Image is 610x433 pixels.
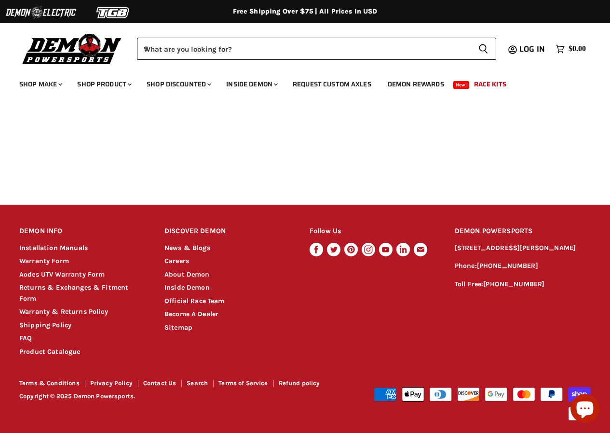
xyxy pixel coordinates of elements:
span: $0.00 [569,44,586,54]
h2: DEMON INFO [19,220,146,243]
img: Demon Electric Logo 2 [5,3,77,22]
inbox-online-store-chat: Shopify online store chat [568,394,602,425]
a: Warranty & Returns Policy [19,307,108,316]
a: [PHONE_NUMBER] [483,280,544,288]
a: Log in [515,45,551,54]
a: $0.00 [551,42,591,56]
a: Contact Us [143,379,176,387]
h2: Follow Us [310,220,436,243]
a: Installation Manuals [19,244,88,252]
nav: Footer [19,380,338,390]
a: Shop Product [70,74,137,94]
ul: Main menu [12,70,583,94]
a: FAQ [19,334,32,342]
a: Request Custom Axles [285,74,379,94]
a: Official Race Team [164,297,225,305]
a: Search [187,379,208,387]
p: Phone: [455,261,591,272]
h2: DISCOVER DEMON [164,220,291,243]
a: Product Catalogue [19,348,81,356]
a: About Demon [164,270,210,279]
button: Search [471,38,496,60]
span: New! [453,81,470,89]
p: Toll Free: [455,279,591,290]
a: Shop Discounted [139,74,217,94]
form: Product [137,38,496,60]
img: TGB Logo 2 [77,3,149,22]
span: Log in [519,43,545,55]
p: [STREET_ADDRESS][PERSON_NAME] [455,243,591,254]
input: When autocomplete results are available use up and down arrows to review and enter to select [137,38,471,60]
p: Copyright © 2025 Demon Powersports. [19,393,338,400]
a: Shop Make [12,74,68,94]
a: Refund policy [279,379,320,387]
a: Become A Dealer [164,310,218,318]
a: Terms of Service [218,379,268,387]
a: [PHONE_NUMBER] [477,262,538,270]
a: Aodes UTV Warranty Form [19,270,105,279]
h2: DEMON POWERSPORTS [455,220,591,243]
a: Race Kits [467,74,514,94]
a: News & Blogs [164,244,210,252]
a: Inside Demon [219,74,284,94]
a: Shipping Policy [19,321,71,329]
a: Careers [164,257,189,265]
a: Warranty Form [19,257,69,265]
a: Privacy Policy [90,379,133,387]
a: Terms & Conditions [19,379,80,387]
a: Sitemap [164,323,192,332]
img: Demon Powersports [19,31,125,66]
a: Returns & Exchanges & Fitment Form [19,283,128,303]
a: Inside Demon [164,283,210,292]
a: Demon Rewards [380,74,451,94]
